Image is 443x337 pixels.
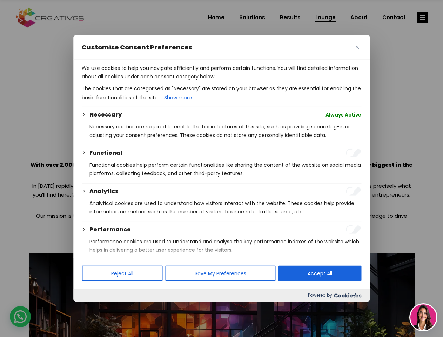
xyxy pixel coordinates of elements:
button: Performance [89,225,131,234]
p: Functional cookies help perform certain functionalities like sharing the content of the website o... [89,161,361,178]
div: Powered by [73,289,370,302]
p: The cookies that are categorised as "Necessary" are stored on your browser as they are essential ... [82,84,361,103]
img: Close [355,46,359,49]
input: Enable Performance [346,225,361,234]
button: Accept All [278,266,361,281]
p: Necessary cookies are required to enable the basic features of this site, such as providing secur... [89,123,361,139]
span: Customise Consent Preferences [82,43,192,52]
input: Enable Functional [346,149,361,157]
button: Analytics [89,187,118,196]
button: Show more [163,93,193,103]
button: Functional [89,149,122,157]
button: Reject All [82,266,162,281]
button: Close [353,43,361,52]
span: Always Active [325,111,361,119]
button: Necessary [89,111,122,119]
div: Customise Consent Preferences [73,35,370,302]
button: Save My Preferences [165,266,275,281]
img: agent [410,304,436,330]
img: Cookieyes logo [334,293,361,298]
input: Enable Analytics [346,187,361,196]
p: Analytical cookies are used to understand how visitors interact with the website. These cookies h... [89,199,361,216]
p: Performance cookies are used to understand and analyse the key performance indexes of the website... [89,237,361,254]
p: We use cookies to help you navigate efficiently and perform certain functions. You will find deta... [82,64,361,81]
